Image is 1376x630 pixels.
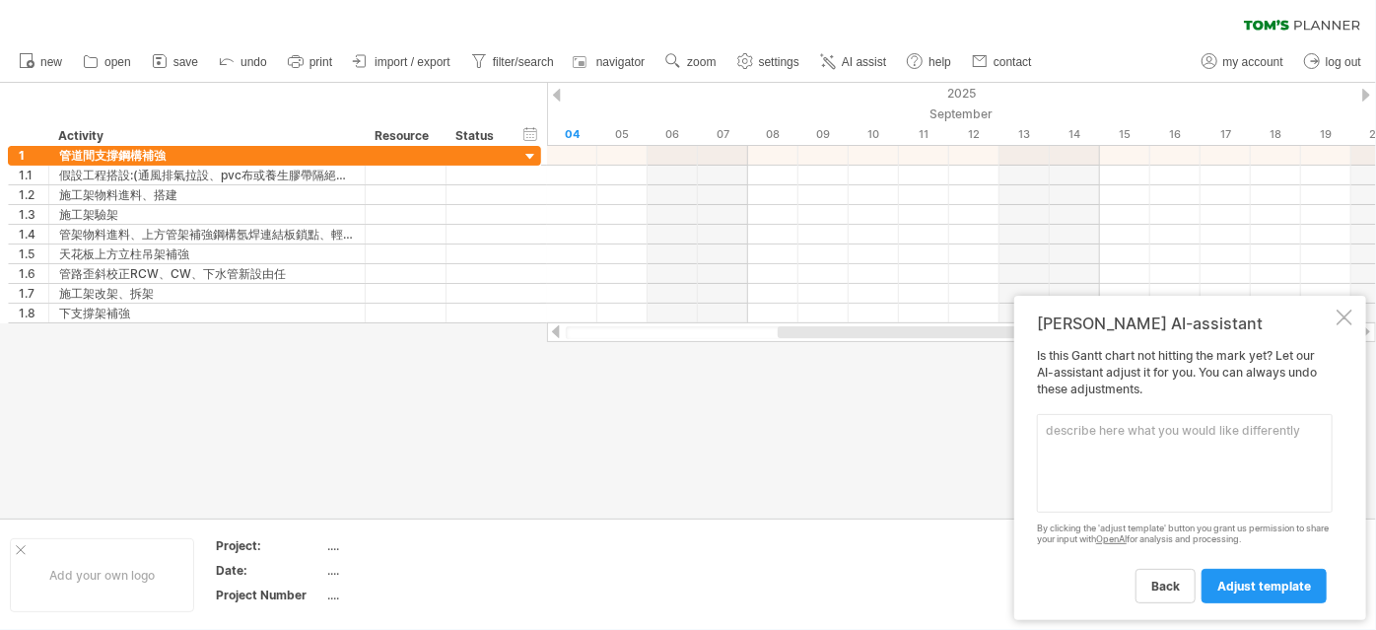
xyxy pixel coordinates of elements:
div: Friday, 5 September 2025 [597,124,648,145]
a: my account [1197,49,1289,75]
span: log out [1326,55,1361,69]
div: 1.8 [19,304,48,322]
div: Add your own logo [10,538,194,612]
span: AI assist [842,55,886,69]
a: back [1135,569,1196,603]
a: contact [967,49,1038,75]
span: undo [241,55,267,69]
a: help [902,49,957,75]
div: Project Number [216,587,324,603]
a: filter/search [466,49,560,75]
div: Sunday, 14 September 2025 [1050,124,1100,145]
a: OpenAI [1096,533,1127,544]
a: adjust template [1202,569,1327,603]
div: 1.5 [19,245,48,263]
span: filter/search [493,55,554,69]
div: Friday, 12 September 2025 [949,124,999,145]
div: 施工架驗架 [59,205,355,224]
span: new [40,55,62,69]
div: Tuesday, 16 September 2025 [1150,124,1201,145]
a: print [283,49,338,75]
div: Sunday, 7 September 2025 [698,124,748,145]
div: Date: [216,562,324,579]
span: import / export [375,55,450,69]
a: import / export [348,49,456,75]
div: Is this Gantt chart not hitting the mark yet? Let our AI-assistant adjust it for you. You can alw... [1037,348,1333,602]
div: Tuesday, 9 September 2025 [798,124,849,145]
div: Friday, 19 September 2025 [1301,124,1351,145]
span: print [310,55,332,69]
div: Status [455,126,499,146]
a: new [14,49,68,75]
div: Saturday, 6 September 2025 [648,124,698,145]
span: settings [759,55,799,69]
div: .... [328,562,494,579]
span: contact [994,55,1032,69]
div: Resource [375,126,435,146]
div: Saturday, 13 September 2025 [999,124,1050,145]
div: Monday, 15 September 2025 [1100,124,1150,145]
span: back [1151,579,1180,594]
div: By clicking the 'adjust template' button you grant us permission to share your input with for ana... [1037,524,1333,545]
div: Wednesday, 17 September 2025 [1201,124,1251,145]
a: navigator [570,49,651,75]
div: 1.4 [19,225,48,244]
span: my account [1223,55,1283,69]
div: 1.6 [19,264,48,283]
span: adjust template [1217,579,1311,594]
div: Thursday, 4 September 2025 [547,124,597,145]
a: zoom [660,49,722,75]
div: 1.7 [19,284,48,303]
div: [PERSON_NAME] AI-assistant [1037,314,1333,333]
span: open [104,55,131,69]
div: Wednesday, 10 September 2025 [849,124,899,145]
div: 1.3 [19,205,48,224]
a: settings [732,49,805,75]
div: 1.2 [19,185,48,204]
span: save [173,55,198,69]
div: Monday, 8 September 2025 [748,124,798,145]
div: 1 [19,146,48,165]
span: navigator [596,55,645,69]
div: Activity [58,126,354,146]
div: .... [328,587,494,603]
a: undo [214,49,273,75]
a: log out [1299,49,1367,75]
div: .... [328,537,494,554]
a: save [147,49,204,75]
div: 假設工程搭設:(通風排氣拉設、pvc布或養生膠帶隔絕施工區、圈圍管制預留動線、臨時電盤、臨時電拉設) [59,166,355,184]
div: 下支撐架補強 [59,304,355,322]
div: 管道間支撐鋼構補強 [59,146,355,165]
div: 1.1 [19,166,48,184]
div: Project: [216,537,324,554]
a: AI assist [815,49,892,75]
div: 施工架物料進料、搭建 [59,185,355,204]
div: 管架物料進料、上方管架補強鋼構氬焊連結板鎖點、輕質牆板開孔 [59,225,355,244]
div: 管路歪斜校正RCW、CW、下水管新設由任 [59,264,355,283]
span: help [929,55,951,69]
span: zoom [687,55,716,69]
div: 施工架改架、拆架 [59,284,355,303]
div: Thursday, 18 September 2025 [1251,124,1301,145]
a: open [78,49,137,75]
div: Thursday, 11 September 2025 [899,124,949,145]
div: 天花板上方立柱吊架補強 [59,245,355,263]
